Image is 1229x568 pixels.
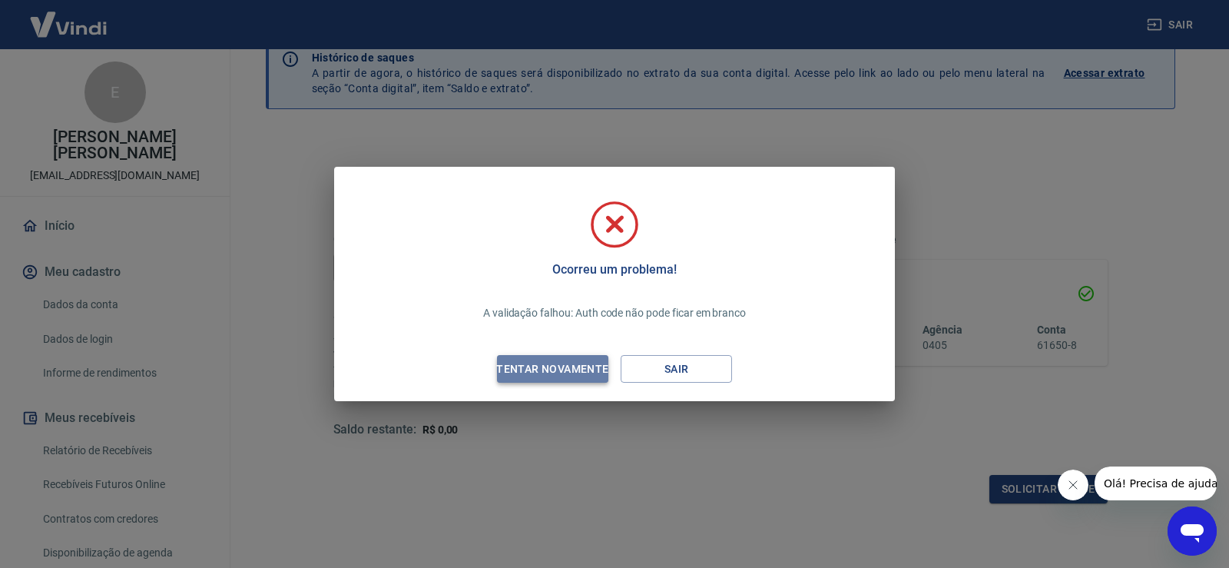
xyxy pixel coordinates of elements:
iframe: Fechar mensagem [1058,470,1088,500]
button: Sair [621,355,732,384]
span: Olá! Precisa de ajuda? [9,11,129,23]
button: Tentar novamente [497,355,608,384]
p: A validação falhou: Auth code não pode ficar em branco [483,305,746,321]
iframe: Botão para abrir a janela de mensagens [1168,507,1217,556]
div: Tentar novamente [478,360,627,379]
iframe: Mensagem da empresa [1095,467,1217,500]
h5: Ocorreu um problema! [552,262,676,277]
